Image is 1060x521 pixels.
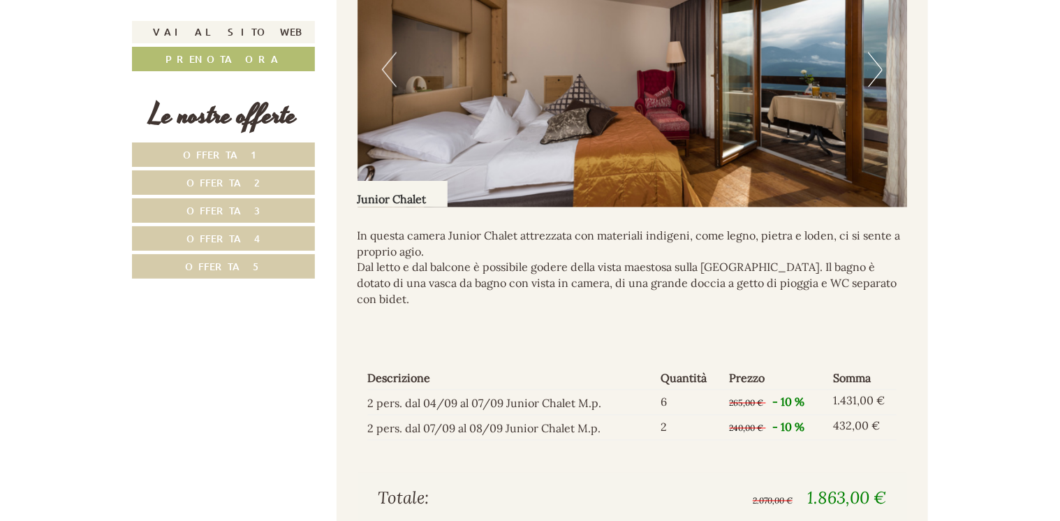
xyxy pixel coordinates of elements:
[368,415,656,440] td: 2 pers. dal 07/09 al 08/09 Junior Chalet M.p.
[807,487,886,509] span: 1.863,00 €
[655,390,723,415] td: 6
[186,204,260,217] span: Offerta 3
[655,368,723,390] th: Quantità
[868,52,883,87] button: Next
[773,420,805,434] span: - 10 %
[132,21,315,43] a: Vai al sito web
[773,395,805,409] span: - 10 %
[368,368,656,390] th: Descrizione
[185,260,262,273] span: Offerta 5
[828,368,897,390] th: Somma
[655,415,723,440] td: 2
[382,52,397,87] button: Previous
[724,368,828,390] th: Prezzo
[184,148,264,161] span: Offerta 1
[186,232,260,245] span: Offerta 4
[132,96,315,135] div: Le nostre offerte
[753,496,793,506] span: 2.070,00 €
[132,47,315,71] a: Prenota ora
[828,415,897,440] td: 432,00 €
[828,390,897,415] td: 1.431,00 €
[358,228,908,308] p: In questa camera Junior Chalet attrezzata con materiali indigeni, come legno, pietra e loden, ci ...
[368,487,633,511] div: Totale:
[187,176,260,189] span: Offerta 2
[730,423,764,434] span: 240,00 €
[368,390,656,415] td: 2 pers. dal 04/09 al 07/09 Junior Chalet M.p.
[730,398,764,409] span: 265,00 €
[358,181,448,207] div: Junior Chalet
